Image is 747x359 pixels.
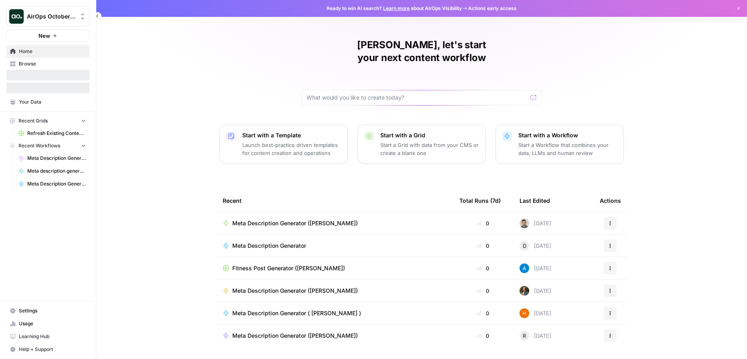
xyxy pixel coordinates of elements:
div: Total Runs (7d) [459,190,501,212]
a: Home [6,45,89,58]
img: AirOps October Cohort Logo [9,9,24,24]
span: Meta description generator ([PERSON_NAME]) [27,167,86,175]
span: Meta Description Generator ([PERSON_NAME]) [232,332,358,340]
span: R [523,332,526,340]
p: Start a Workflow that combines your data, LLMs and human review [518,141,617,157]
div: [DATE] [520,263,551,273]
p: Start with a Grid [380,131,479,139]
a: Learn more [383,5,410,11]
span: Ready to win AI search? about AirOps Visibility [327,5,462,12]
button: Recent Grids [6,115,89,127]
div: [DATE] [520,286,551,296]
div: Actions [600,190,621,212]
span: Fitness Post Generator ([PERSON_NAME]) [232,264,345,272]
div: 0 [459,264,507,272]
a: Refresh Existing Content (1) [15,127,89,140]
button: Start with a TemplateLaunch best-practice driven templates for content creation and operations [219,124,348,164]
button: Start with a GridStart a Grid with data from your CMS or create a blank one [357,124,486,164]
span: D [523,242,526,250]
button: Help + Support [6,343,89,356]
a: Browse [6,57,89,70]
p: Start a Grid with data from your CMS or create a blank one [380,141,479,157]
div: Last Edited [520,190,550,212]
img: bw6d46oexsdzshc5ghjev5o0p40i [520,218,529,228]
span: Learning Hub [19,333,86,340]
img: o3cqybgnmipr355j8nz4zpq1mc6x [520,263,529,273]
div: 0 [459,309,507,317]
a: Meta description generator ([PERSON_NAME]) [15,165,89,177]
p: Launch best-practice driven templates for content creation and operations [242,141,341,157]
a: Meta Description Generator ([PERSON_NAME]) [15,177,89,190]
button: New [6,30,89,42]
div: 0 [459,332,507,340]
a: Learning Hub [6,330,89,343]
span: Home [19,48,86,55]
span: Meta Description Generator ([PERSON_NAME]) [232,219,358,227]
a: Meta Description Generator ( [PERSON_NAME] ) [223,309,447,317]
button: Recent Workflows [6,140,89,152]
div: Recent [223,190,447,212]
span: Usage [19,320,86,327]
a: Fitness Post Generator ([PERSON_NAME]) [223,264,447,272]
div: [DATE] [520,308,551,318]
p: Start with a Workflow [518,131,617,139]
a: Settings [6,304,89,317]
a: Usage [6,317,89,330]
div: 0 [459,242,507,250]
img: p4ui3kqduwr8yohf6j7svznlw07q [520,286,529,296]
span: Help + Support [19,346,86,353]
span: Browse [19,60,86,67]
div: [DATE] [520,241,551,251]
p: Start with a Template [242,131,341,139]
span: Recent Workflows [18,142,60,149]
span: Meta Description Generator (Joy) [27,155,86,162]
span: New [39,32,50,40]
button: Start with a WorkflowStart a Workflow that combines your data, LLMs and human review [495,124,624,164]
span: Settings [19,307,86,314]
div: 0 [459,287,507,295]
div: 0 [459,219,507,227]
span: Your Data [19,98,86,106]
span: Recent Grids [18,117,48,124]
a: Meta Description Generator [223,242,447,250]
a: Meta Description Generator ([PERSON_NAME]) [223,332,447,340]
span: Meta Description Generator ([PERSON_NAME]) [232,287,358,295]
a: Meta Description Generator (Joy) [15,152,89,165]
a: Your Data [6,96,89,108]
div: [DATE] [520,331,551,341]
a: Meta Description Generator ([PERSON_NAME]) [223,219,447,227]
span: Meta Description Generator ([PERSON_NAME]) [27,180,86,188]
span: Refresh Existing Content (1) [27,130,86,137]
span: Meta Description Generator [232,242,306,250]
a: Meta Description Generator ([PERSON_NAME]) [223,287,447,295]
span: Meta Description Generator ( [PERSON_NAME] ) [232,309,361,317]
button: Workspace: AirOps October Cohort [6,6,89,27]
span: Actions early access [468,5,517,12]
input: What would you like to create today? [307,94,527,102]
h1: [PERSON_NAME], let's start your next content workflow [301,39,542,64]
img: 800yb5g0cvdr0f9czziwsqt6j8wa [520,308,529,318]
div: [DATE] [520,218,551,228]
span: AirOps October Cohort [27,12,75,20]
